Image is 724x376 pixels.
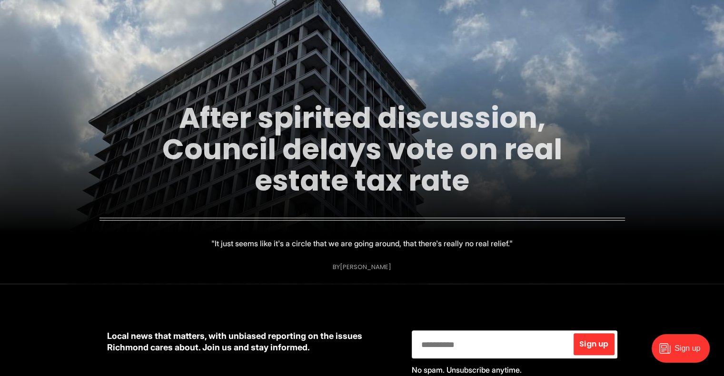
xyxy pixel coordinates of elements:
[162,98,562,201] a: After spirited discussion, Council delays vote on real estate tax rate
[333,263,391,270] div: By
[574,333,614,355] button: Sign up
[579,340,608,348] span: Sign up
[412,365,522,375] span: No spam. Unsubscribe anytime.
[340,262,391,271] a: [PERSON_NAME]
[644,329,724,376] iframe: portal-trigger
[107,330,397,353] p: Local news that matters, with unbiased reporting on the issues Richmond cares about. Join us and ...
[211,237,513,250] p: "It just seems like it's a circle that we are going around, that there's really no real relief."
